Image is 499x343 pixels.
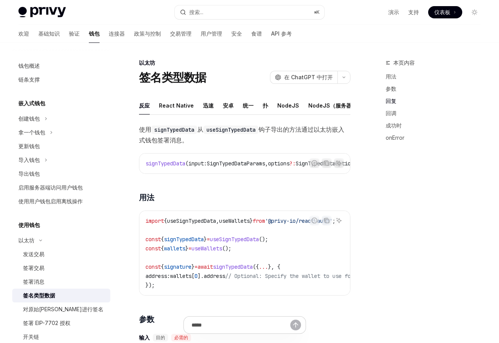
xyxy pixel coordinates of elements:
[12,112,110,126] button: 切换创建钱包部分
[12,234,110,247] button: 切换以太坊部分
[18,76,40,83] font: 链条支撑
[161,245,164,252] span: {
[146,273,170,279] span: address:
[12,194,110,208] a: 使用用户钱包启用离线操作
[393,59,415,66] font: 本页内容
[259,236,268,243] span: ();
[309,216,319,225] button: 报告错误代码
[69,24,80,43] a: 验证
[89,30,100,37] font: 钱包
[386,119,487,132] a: 成功时
[12,316,110,330] a: 签署 EIP-7702 授权
[18,100,45,106] font: 嵌入式钱包
[434,9,450,15] font: 仪表板
[134,24,161,43] a: 政策与控制
[316,9,320,15] font: K
[188,245,191,252] span: =
[159,102,194,109] font: React Native
[251,30,262,37] font: 食谱
[309,158,319,168] button: 报告错误代码
[334,158,344,168] button: 询问人工智能
[12,59,110,73] a: 钱包概述
[386,73,396,80] font: 用法
[195,273,198,279] span: 0
[203,126,258,134] code: useSignTypedData
[386,134,404,141] font: onError
[12,302,110,316] a: 对原始[PERSON_NAME]进行签名
[18,129,45,136] font: 拿一个钱包
[161,236,164,243] span: {
[23,278,44,285] font: 签署消息
[203,102,214,109] font: 迅速
[191,273,195,279] span: [
[216,217,219,224] span: ,
[270,71,337,84] button: 在 ChatGPT 中打开
[134,30,161,37] font: 政策与控制
[231,24,242,43] a: 安全
[164,245,185,252] span: wallets
[195,263,198,270] span: =
[38,24,60,43] a: 基础知识
[222,245,231,252] span: ();
[191,245,222,252] span: useWallets
[468,6,481,18] button: 切换暗模式
[12,275,110,289] a: 签署消息
[139,70,206,84] font: 签名类型数据
[251,24,262,43] a: 食谱
[263,102,268,109] font: 扑
[265,217,332,224] span: '@privy-io/react-auth'
[23,306,103,312] font: 对原始[PERSON_NAME]进行签名
[12,289,110,302] a: 签名类型数据
[161,263,164,270] span: {
[386,85,396,92] font: 参数
[386,110,396,116] font: 回调
[18,157,40,163] font: 导入钱包
[89,24,100,43] a: 钱包
[109,30,125,37] font: 连接器
[18,115,40,122] font: 创建钱包
[18,7,66,18] img: 灯光标志
[265,160,268,167] span: ,
[18,237,34,243] font: 以太坊
[18,170,40,177] font: 导出钱包
[146,282,155,289] span: });
[408,9,419,15] font: 支持
[139,193,154,202] font: 用法
[188,160,204,167] span: input
[69,30,80,37] font: 验证
[164,263,191,270] span: signature
[201,24,222,43] a: 用户管理
[167,217,216,224] span: useSignTypedData
[243,102,254,109] font: 统一
[386,83,487,95] a: 参数
[207,236,210,243] span: =
[386,132,487,144] a: onError
[164,236,204,243] span: signTypedData
[207,160,265,167] span: SignTypedDataParams
[198,273,204,279] span: ].
[23,320,70,326] font: 签署 EIP-7702 授权
[408,8,419,16] a: 支持
[12,73,110,87] a: 链条支撑
[388,8,399,16] a: 演示
[12,181,110,194] a: 启用服务器端访问用户钱包
[151,126,197,134] code: signTypedData
[386,98,396,104] font: 回复
[189,9,203,15] font: 搜索...
[386,70,487,83] a: 用法
[18,143,40,149] font: 更新钱包
[223,102,234,109] font: 安卓
[18,198,83,204] font: 使用用户钱包启用离线操作
[322,158,332,168] button: 复制代码块中的内容
[204,273,225,279] span: address
[146,263,161,270] span: const
[185,160,188,167] span: (
[253,217,265,224] span: from
[185,245,188,252] span: }
[170,24,191,43] a: 交易管理
[146,160,185,167] span: signTypedData
[146,245,161,252] span: const
[139,59,155,66] font: 以太坊
[23,333,39,340] font: 开关链
[23,265,44,271] font: 签署交易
